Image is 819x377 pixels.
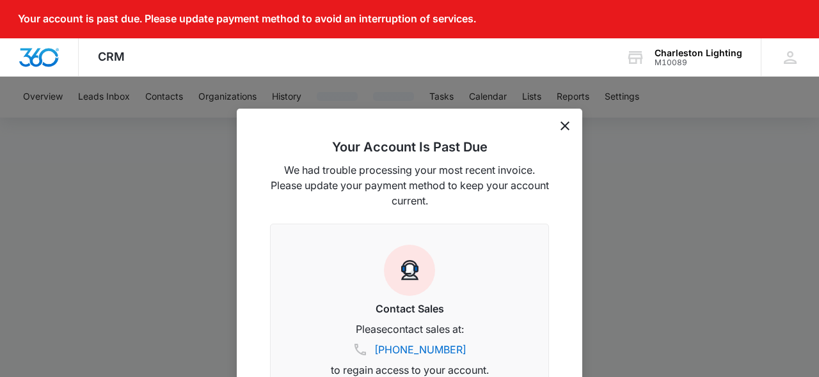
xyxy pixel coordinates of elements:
h3: Contact Sales [286,301,533,316]
a: [PHONE_NUMBER] [374,342,466,357]
span: CRM [98,50,125,63]
div: account name [655,48,742,58]
p: Your account is past due. Please update payment method to avoid an interruption of services. [18,13,476,25]
p: We had trouble processing your most recent invoice. Please update your payment method to keep you... [270,162,549,208]
h2: Your Account Is Past Due [270,139,549,155]
div: CRM [79,38,144,76]
button: dismiss this dialog [561,121,569,130]
div: account id [655,58,742,67]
